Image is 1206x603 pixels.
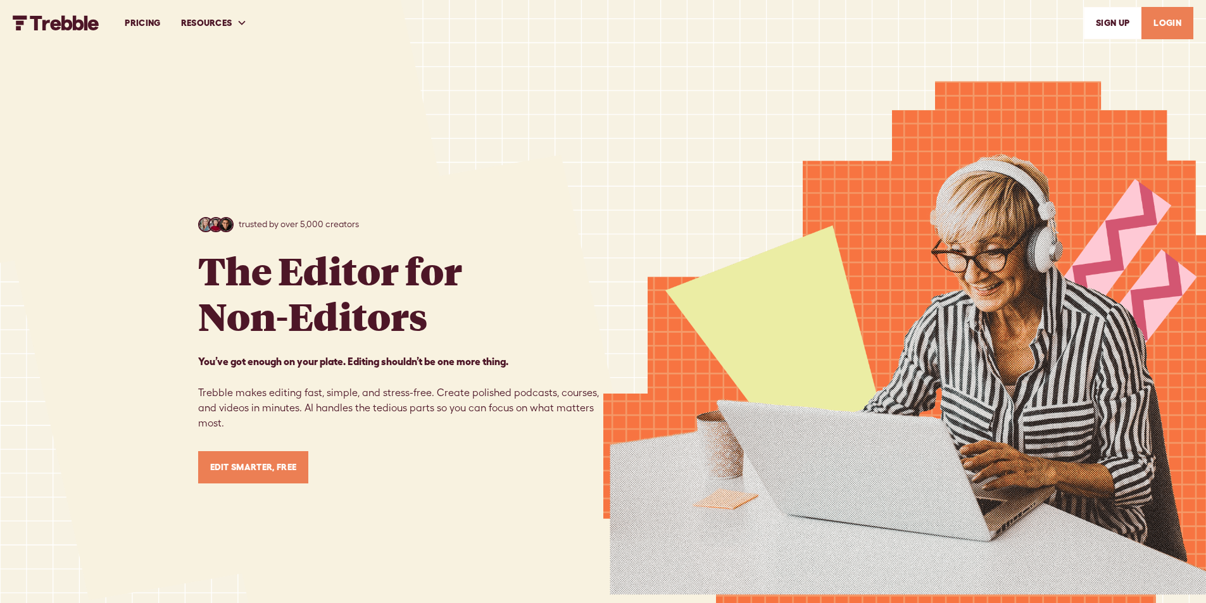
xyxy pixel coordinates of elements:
strong: You’ve got enough on your plate. Editing shouldn’t be one more thing. ‍ [198,356,508,367]
div: RESOURCES [181,16,232,30]
div: RESOURCES [171,1,258,45]
a: home [13,15,99,30]
img: Trebble FM Logo [13,15,99,30]
a: SIGn UP [1084,7,1141,39]
p: Trebble makes editing fast, simple, and stress-free. Create polished podcasts, courses, and video... [198,354,603,431]
a: PRICING [115,1,170,45]
a: LOGIN [1141,7,1193,39]
a: Edit Smarter, Free [198,451,309,483]
p: trusted by over 5,000 creators [239,218,359,231]
h1: The Editor for Non-Editors [198,247,462,339]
